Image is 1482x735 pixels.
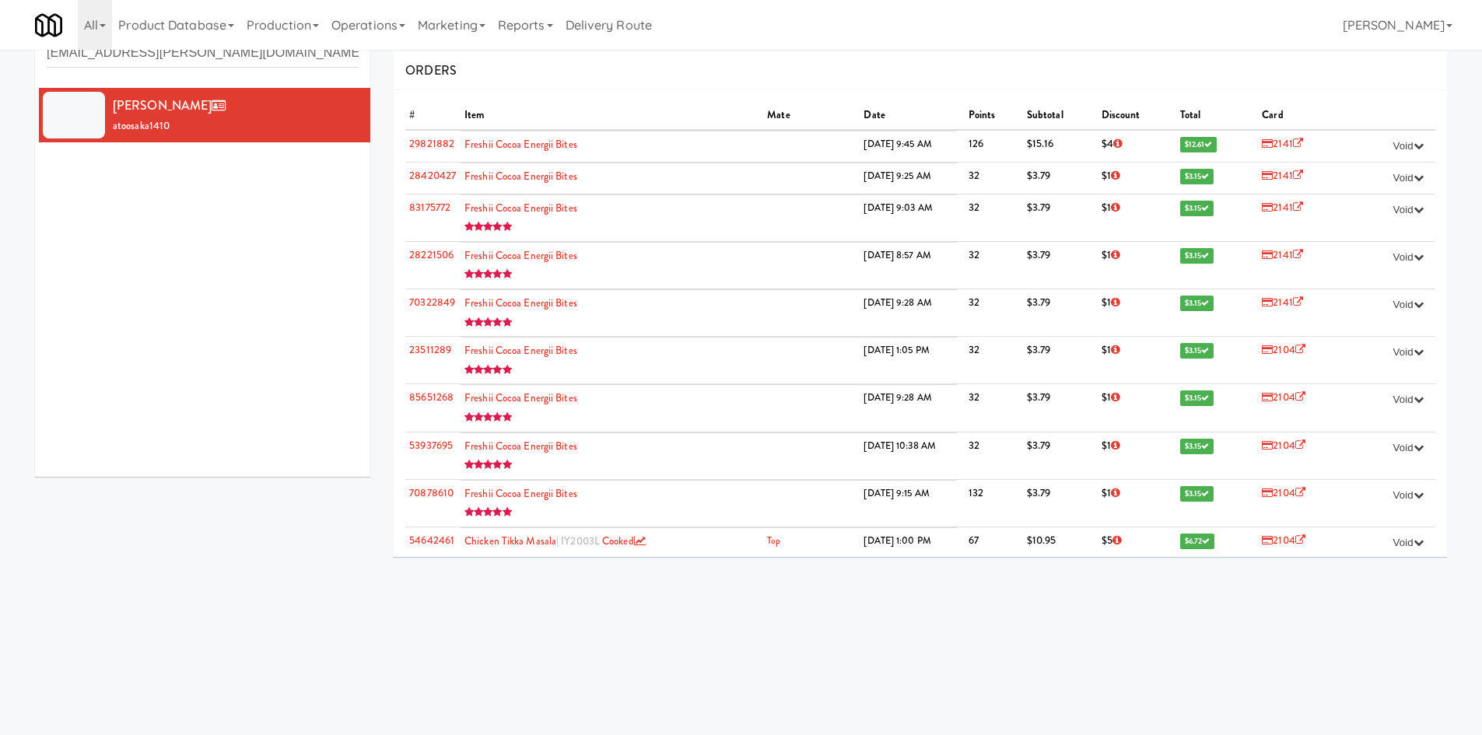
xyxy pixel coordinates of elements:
[965,102,1023,130] th: Points
[1386,341,1431,364] button: Void
[965,289,1023,337] td: 32
[1386,135,1431,158] button: Void
[1180,343,1214,359] span: $3.15
[1258,102,1344,130] th: Card
[409,295,455,310] a: 70322849
[860,163,956,190] td: [DATE] 9:25 AM
[409,390,454,404] a: 85651268
[1098,337,1176,384] td: $1
[965,432,1023,479] td: 32
[1180,137,1217,152] span: $12.61
[113,118,170,133] span: atoosaka1410
[464,201,577,215] a: Freshii Cocoa Energii Bites
[1262,200,1303,215] a: 2141
[1180,296,1214,311] span: $3.15
[965,162,1023,194] td: 32
[464,169,577,184] a: Freshii Cocoa Energii Bites
[556,534,600,548] span: | IY2003L
[1386,436,1431,460] button: Void
[1262,247,1303,262] a: 2141
[1098,241,1176,289] td: $1
[1180,534,1215,549] span: $6.72
[1180,390,1214,406] span: $3.15
[965,527,1023,558] td: 67
[602,534,646,548] a: cooked
[1023,527,1098,558] td: $10.95
[1180,248,1214,264] span: $3.15
[1386,246,1431,269] button: Void
[965,479,1023,527] td: 132
[1386,293,1431,317] button: Void
[1262,533,1305,548] a: 2104
[1098,527,1176,558] td: $5
[405,102,461,130] th: #
[464,486,577,501] a: Freshii Cocoa Energii Bites
[965,337,1023,384] td: 32
[409,438,453,453] a: 53937695
[464,534,556,548] a: Chicken Tikka Masala
[1098,384,1176,432] td: $1
[35,12,62,39] img: Micromart
[767,534,780,548] a: Top
[464,137,577,152] a: Freshii Cocoa Energii Bites
[1386,388,1431,411] button: Void
[409,342,451,357] a: 23511289
[464,248,577,263] a: Freshii Cocoa Energii Bites
[1262,390,1305,404] a: 2104
[860,527,956,555] td: [DATE] 1:00 PM
[464,296,577,310] a: Freshii Cocoa Energii Bites
[1386,484,1431,507] button: Void
[860,131,956,158] td: [DATE] 9:45 AM
[461,102,763,129] th: Item
[860,242,956,289] td: [DATE] 8:57 AM
[860,338,956,384] td: [DATE] 1:05 PM
[1023,337,1098,384] td: $3.79
[409,533,454,548] a: 54642461
[1262,342,1305,357] a: 2104
[409,485,454,500] a: 70878610
[965,384,1023,432] td: 32
[1023,479,1098,527] td: $3.79
[860,194,956,241] td: [DATE] 9:03 AM
[763,102,860,129] th: Mate
[1098,289,1176,337] td: $1
[1023,162,1098,194] td: $3.79
[1262,485,1305,500] a: 2104
[965,194,1023,241] td: 32
[1098,102,1176,130] th: Discount
[1262,136,1303,151] a: 2141
[1098,479,1176,527] td: $1
[860,385,956,432] td: [DATE] 9:28 AM
[464,439,577,453] a: Freshii Cocoa Energii Bites
[35,88,370,142] li: [PERSON_NAME]atoosaka1410
[1180,201,1214,216] span: $3.15
[405,61,457,79] span: ORDERS
[409,200,450,215] a: 83175772
[1023,432,1098,479] td: $3.79
[860,102,956,129] th: Date
[1098,432,1176,479] td: $1
[1262,438,1305,453] a: 2104
[1023,130,1098,162] td: $15.16
[47,39,359,68] input: Search user
[409,136,454,151] a: 29821882
[1023,241,1098,289] td: $3.79
[1180,169,1214,184] span: $3.15
[464,390,577,405] a: Freshii Cocoa Energii Bites
[860,290,956,337] td: [DATE] 9:28 AM
[1386,166,1431,190] button: Void
[1023,384,1098,432] td: $3.79
[409,247,454,262] a: 28221506
[1386,198,1431,222] button: Void
[1023,102,1098,130] th: Subtotal
[1023,194,1098,241] td: $3.79
[1098,194,1176,241] td: $1
[1176,102,1259,130] th: Total
[1262,295,1303,310] a: 2141
[860,480,956,527] td: [DATE] 9:15 AM
[1180,439,1214,454] span: $3.15
[1180,486,1214,502] span: $3.15
[113,96,232,114] span: [PERSON_NAME]
[409,168,456,183] a: 28420427
[1386,531,1431,555] button: Void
